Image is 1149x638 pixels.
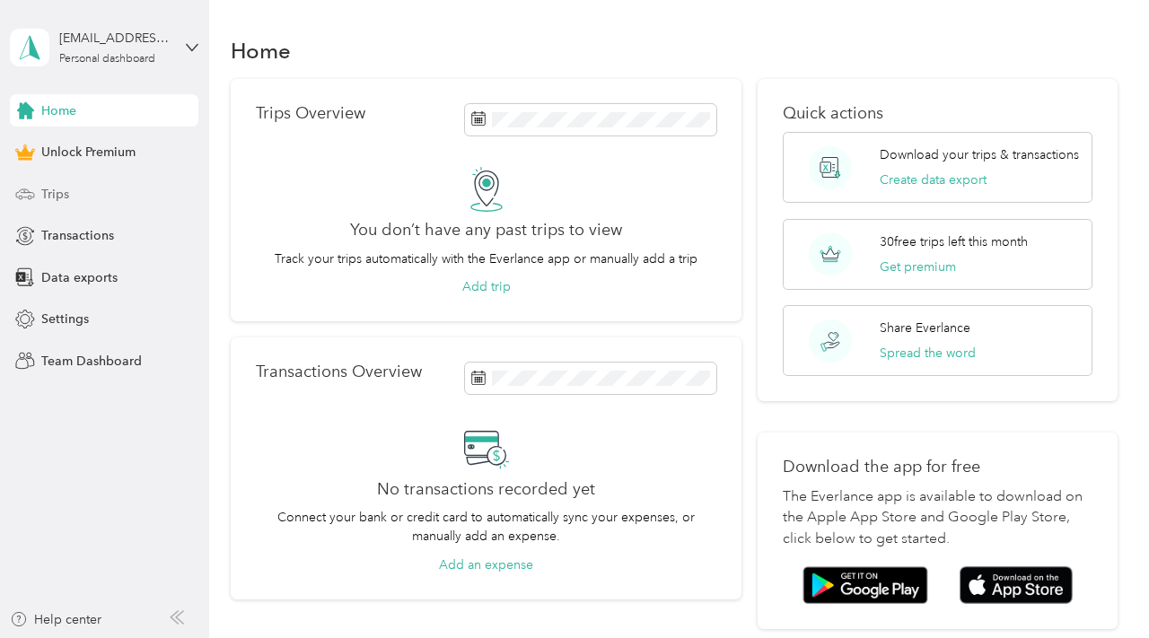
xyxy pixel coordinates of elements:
p: Track your trips automatically with the Everlance app or manually add a trip [275,249,697,268]
button: Add trip [462,277,511,296]
iframe: Everlance-gr Chat Button Frame [1048,537,1149,638]
p: 30 free trips left this month [880,232,1028,251]
p: Quick actions [783,104,1093,123]
p: Download your trips & transactions [880,145,1079,164]
span: Home [41,101,76,120]
div: [EMAIL_ADDRESS][DOMAIN_NAME] [59,29,171,48]
span: Settings [41,310,89,328]
button: Add an expense [439,555,533,574]
button: Help center [10,610,101,629]
p: Share Everlance [880,319,970,337]
button: Create data export [880,170,987,189]
span: Trips [41,185,69,204]
button: Spread the word [880,344,976,363]
p: Trips Overview [256,104,365,123]
span: Unlock Premium [41,143,136,162]
h1: Home [231,41,291,60]
span: Transactions [41,226,114,245]
span: Data exports [41,268,118,287]
img: App store [960,566,1073,605]
div: Personal dashboard [59,54,155,65]
p: The Everlance app is available to download on the Apple App Store and Google Play Store, click be... [783,486,1093,551]
h2: No transactions recorded yet [377,480,595,499]
button: Get premium [880,258,956,276]
span: Team Dashboard [41,352,142,371]
p: Connect your bank or credit card to automatically sync your expenses, or manually add an expense. [256,508,716,546]
p: Download the app for free [783,458,1093,476]
img: Google play [803,566,928,604]
p: Transactions Overview [256,363,422,381]
h2: You don’t have any past trips to view [350,221,622,240]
